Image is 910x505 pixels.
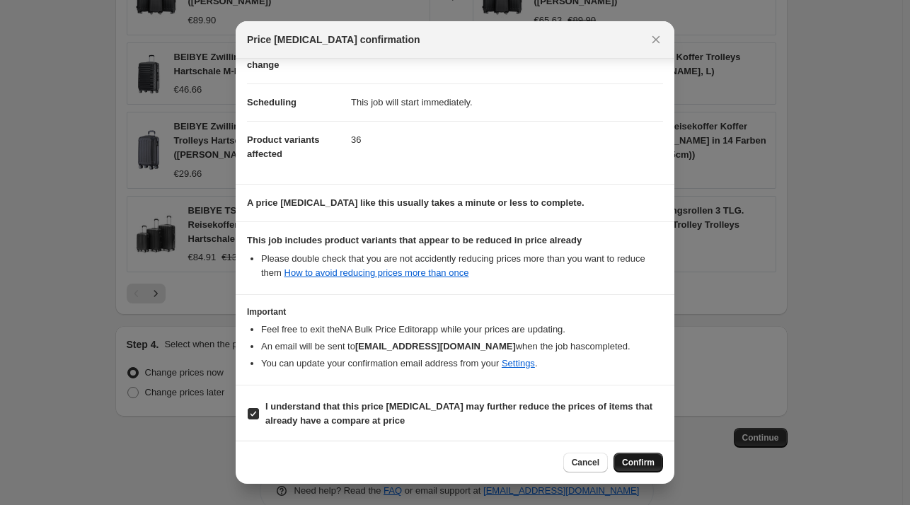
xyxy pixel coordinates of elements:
[261,339,663,354] li: An email will be sent to when the job has completed .
[247,134,320,159] span: Product variants affected
[563,453,608,472] button: Cancel
[284,267,469,278] a: How to avoid reducing prices more than once
[572,457,599,468] span: Cancel
[502,358,535,368] a: Settings
[646,30,666,50] button: Close
[261,252,663,280] li: Please double check that you are not accidently reducing prices more than you want to reduce them
[614,453,663,472] button: Confirm
[247,197,584,208] b: A price [MEDICAL_DATA] like this usually takes a minute or less to complete.
[247,235,582,245] b: This job includes product variants that appear to be reduced in price already
[355,341,516,352] b: [EMAIL_ADDRESS][DOMAIN_NAME]
[247,306,663,318] h3: Important
[351,121,663,158] dd: 36
[247,33,420,47] span: Price [MEDICAL_DATA] confirmation
[247,97,296,108] span: Scheduling
[622,457,655,468] span: Confirm
[265,401,652,426] b: I understand that this price [MEDICAL_DATA] may further reduce the prices of items that already h...
[261,356,663,371] li: You can update your confirmation email address from your .
[261,323,663,337] li: Feel free to exit the NA Bulk Price Editor app while your prices are updating.
[351,83,663,121] dd: This job will start immediately.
